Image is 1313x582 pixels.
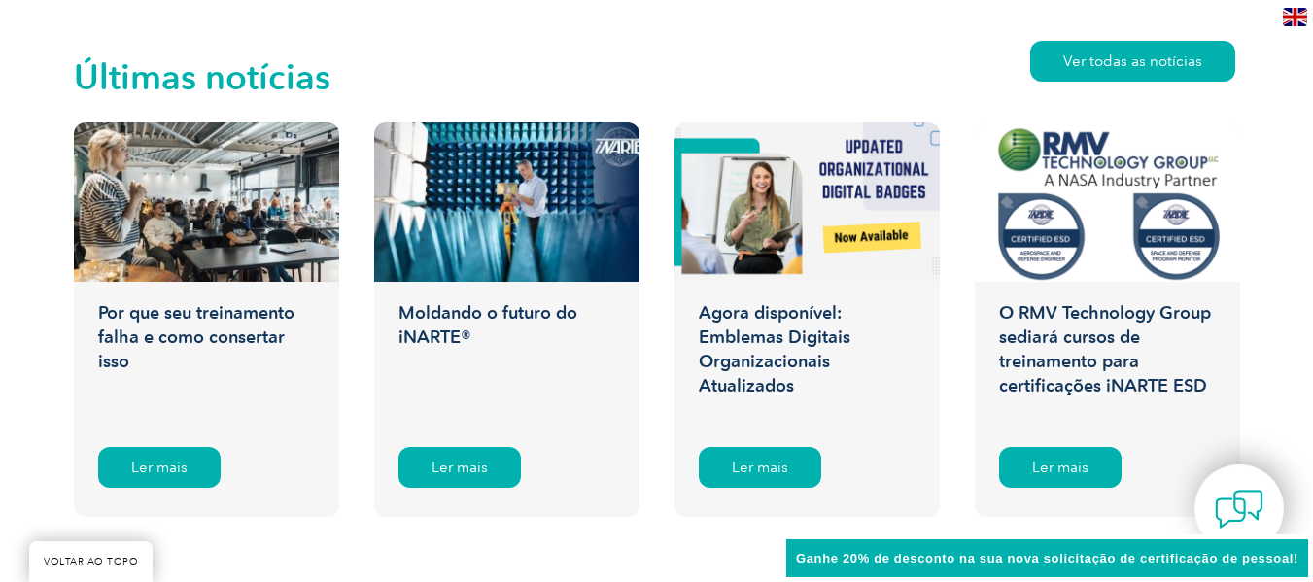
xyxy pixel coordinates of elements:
[98,302,294,372] font: Por que seu treinamento falha e como consertar isso
[975,122,1240,517] a: O RMV ​​Technology Group sediará cursos de treinamento para certificações iNARTE ESD Ler mais
[1030,41,1235,82] a: Ver todas as notícias
[432,459,488,476] font: Ler mais
[398,302,577,348] font: Moldando o futuro do iNARTE®
[1215,485,1263,533] img: contact-chat.png
[796,551,1298,565] font: Ganhe 20% de desconto na sua nova solicitação de certificação de pessoal!
[732,459,788,476] font: Ler mais
[74,122,339,517] a: Por que seu treinamento falha e como consertar isso Ler mais
[699,302,842,324] font: Agora disponível:
[1063,52,1202,70] font: Ver todas as notícias
[29,541,153,582] a: VOLTAR AO TOPO
[44,556,138,567] font: VOLTAR AO TOPO
[699,326,850,396] font: Emblemas Digitais Organizacionais Atualizados
[674,122,940,517] a: Agora disponível:Emblemas Digitais Organizacionais Atualizados Ler mais
[74,56,330,98] font: Últimas notícias
[131,459,188,476] font: Ler mais
[1283,8,1307,26] img: en
[1032,459,1088,476] font: Ler mais
[999,302,1211,396] font: O RMV ​​Technology Group sediará cursos de treinamento para certificações iNARTE ESD
[374,122,639,517] a: Moldando o futuro do iNARTE® Ler mais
